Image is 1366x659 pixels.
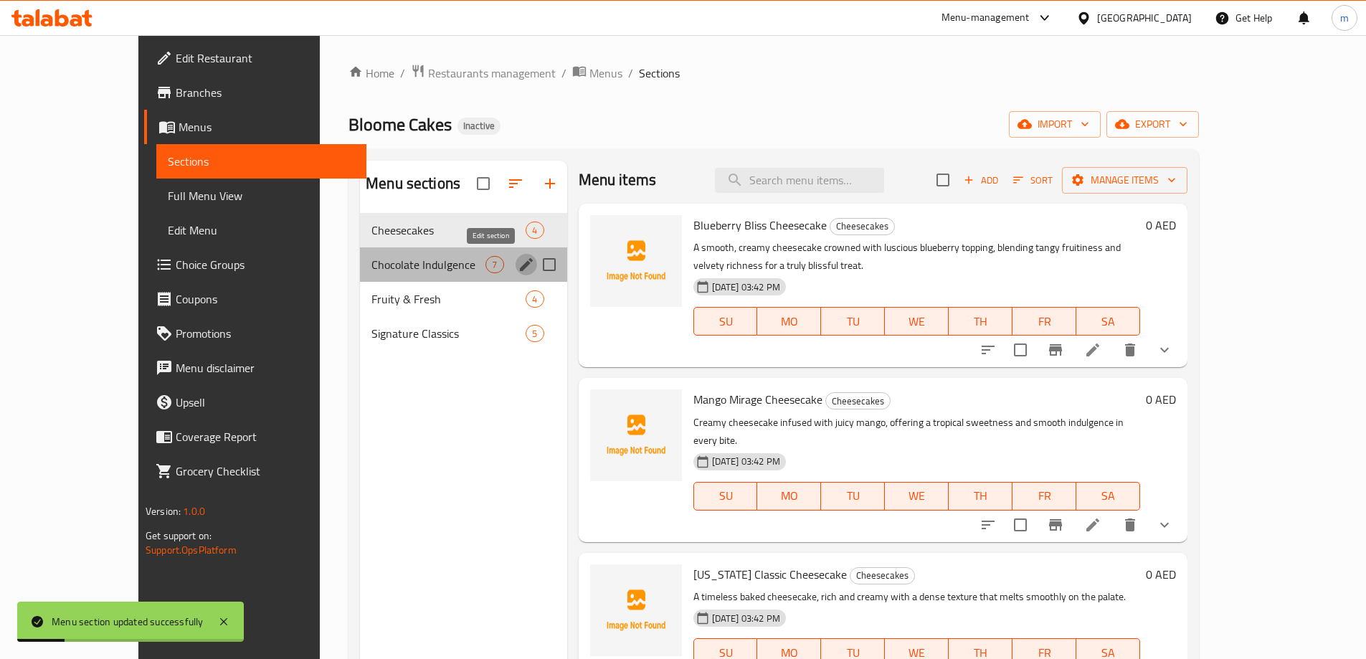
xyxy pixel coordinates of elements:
span: MO [763,311,815,332]
h6: 0 AED [1146,215,1176,235]
span: import [1020,115,1089,133]
span: 4 [526,224,543,237]
span: Cheesecakes [830,218,894,234]
button: show more [1147,508,1182,542]
a: Edit Menu [156,213,366,247]
span: Coverage Report [176,428,355,445]
span: Select section [928,165,958,195]
p: A timeless baked cheesecake, rich and creamy with a dense texture that melts smoothly on the palate. [693,588,1140,606]
span: Cheesecakes [826,393,890,409]
h2: Menu sections [366,173,460,194]
a: Choice Groups [144,247,366,282]
nav: breadcrumb [348,64,1199,82]
button: FR [1012,482,1076,511]
button: SA [1076,482,1140,511]
div: Cheesecakes [850,567,915,584]
li: / [400,65,405,82]
button: show more [1147,333,1182,367]
a: Branches [144,75,366,110]
span: Sections [639,65,680,82]
span: MO [763,485,815,506]
div: Chocolate Indulgence7edit [360,247,566,282]
span: Select all sections [468,169,498,199]
div: items [526,290,544,308]
span: Blueberry Bliss Cheesecake [693,214,827,236]
button: MO [757,307,821,336]
div: Inactive [457,118,501,135]
a: Menu disclaimer [144,351,366,385]
img: New York Classic Cheesecake [590,564,682,656]
button: TU [821,307,885,336]
button: export [1106,111,1199,138]
div: Fruity & Fresh4 [360,282,566,316]
span: 4 [526,293,543,306]
button: import [1009,111,1101,138]
span: FR [1018,485,1071,506]
h6: 0 AED [1146,389,1176,409]
div: [GEOGRAPHIC_DATA] [1097,10,1192,26]
span: Full Menu View [168,187,355,204]
span: [DATE] 03:42 PM [706,612,786,625]
span: Get support on: [146,526,212,545]
button: MO [757,482,821,511]
img: Blueberry Bliss Cheesecake [590,215,682,307]
p: A smooth, creamy cheesecake crowned with luscious blueberry topping, blending tangy fruitiness an... [693,239,1140,275]
span: Branches [176,84,355,101]
a: Edit Restaurant [144,41,366,75]
span: Cheesecakes [850,567,914,584]
div: Signature Classics5 [360,316,566,351]
div: Cheesecakes [830,218,895,235]
li: / [628,65,633,82]
div: Menu section updated successfully [52,614,204,630]
button: WE [885,307,949,336]
span: Upsell [176,394,355,411]
span: Restaurants management [428,65,556,82]
span: SU [700,311,752,332]
span: Add item [958,169,1004,191]
button: WE [885,482,949,511]
span: Sections [168,153,355,170]
h2: Menu items [579,169,657,191]
span: Version: [146,502,181,521]
div: Cheesecakes4 [360,213,566,247]
button: Add [958,169,1004,191]
span: Menus [589,65,622,82]
a: Full Menu View [156,179,366,213]
button: Manage items [1062,167,1187,194]
button: SU [693,307,758,336]
span: Add [962,172,1000,189]
span: WE [891,311,943,332]
span: Chocolate Indulgence [371,256,485,273]
span: [DATE] 03:42 PM [706,280,786,294]
p: Creamy cheesecake infused with juicy mango, offering a tropical sweetness and smooth indulgence i... [693,414,1140,450]
span: WE [891,485,943,506]
button: edit [516,254,537,275]
button: Sort [1010,169,1056,191]
span: export [1118,115,1187,133]
span: Coupons [176,290,355,308]
span: Edit Restaurant [176,49,355,67]
span: FR [1018,311,1071,332]
div: Cheesecakes [825,392,891,409]
span: Grocery Checklist [176,463,355,480]
a: Grocery Checklist [144,454,366,488]
span: 5 [526,327,543,341]
svg: Show Choices [1156,516,1173,534]
a: Promotions [144,316,366,351]
nav: Menu sections [360,207,566,356]
button: FR [1012,307,1076,336]
span: Select to update [1005,335,1035,365]
a: Menus [144,110,366,144]
span: Mango Mirage Cheesecake [693,389,822,410]
span: TU [827,311,879,332]
button: SU [693,482,758,511]
a: Coverage Report [144,419,366,454]
span: Cheesecakes [371,222,526,239]
span: [US_STATE] Classic Cheesecake [693,564,847,585]
button: Add section [533,166,567,201]
span: SA [1082,311,1134,332]
span: Bloome Cakes [348,108,452,141]
span: Sort items [1004,169,1062,191]
a: Edit menu item [1084,516,1101,534]
span: TU [827,485,879,506]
